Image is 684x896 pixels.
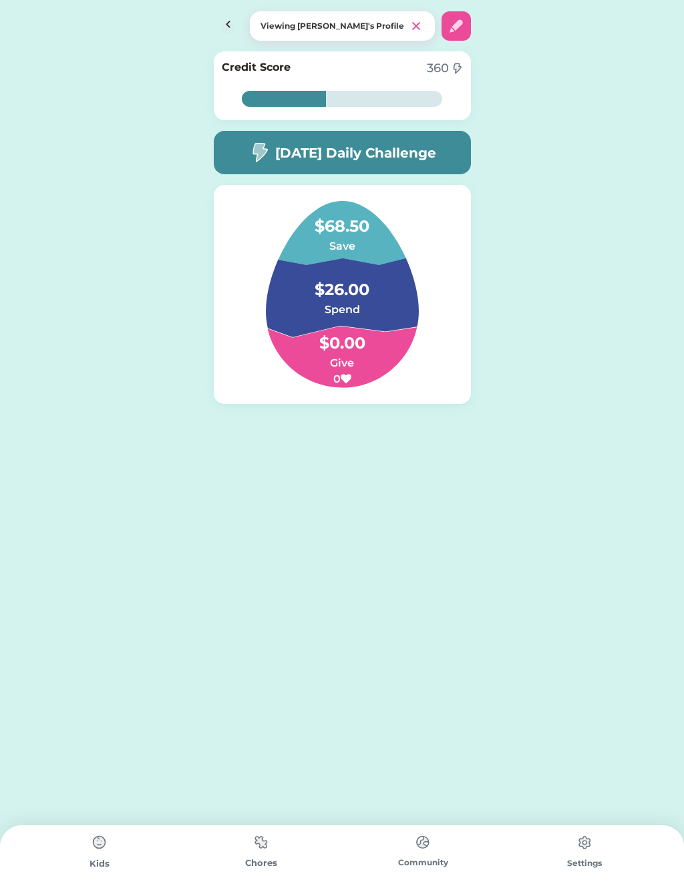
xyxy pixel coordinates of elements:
img: image-flash-1--flash-power-connect-charge-electricity-lightning.svg [452,63,462,74]
img: clear%201.svg [408,18,424,34]
img: Group%201.svg [234,201,451,388]
h6: 0 [275,371,409,387]
img: image-flash-1--flash-power-connect-charge-electricity-lightning.svg [248,142,270,163]
img: type%3Dchores%2C%20state%3Ddefault.svg [248,829,275,855]
div: Chores [180,857,342,870]
div: 360 [427,59,449,77]
h4: $0.00 [275,318,409,355]
h6: Save [275,238,409,254]
img: interface-edit-pencil--change-edit-modify-pencil-write-writing.svg [448,18,464,34]
h4: $68.50 [275,201,409,238]
img: type%3Dchores%2C%20state%3Ddefault.svg [86,829,113,856]
div: 42% [244,91,440,107]
h4: $26.00 [275,264,409,302]
div: Kids [19,857,180,871]
div: Viewing [PERSON_NAME]'s Profile [261,20,408,32]
img: type%3Dchores%2C%20state%3Ddefault.svg [409,829,436,855]
h6: Credit Score [222,59,291,75]
h6: Give [275,355,409,371]
h5: [DATE] Daily Challenge [275,143,436,163]
img: Icon%20Button.svg [214,11,243,41]
div: Settings [504,857,665,869]
h6: Spend [275,302,409,318]
div: Community [342,857,504,869]
img: type%3Dchores%2C%20state%3Ddefault.svg [571,829,598,856]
